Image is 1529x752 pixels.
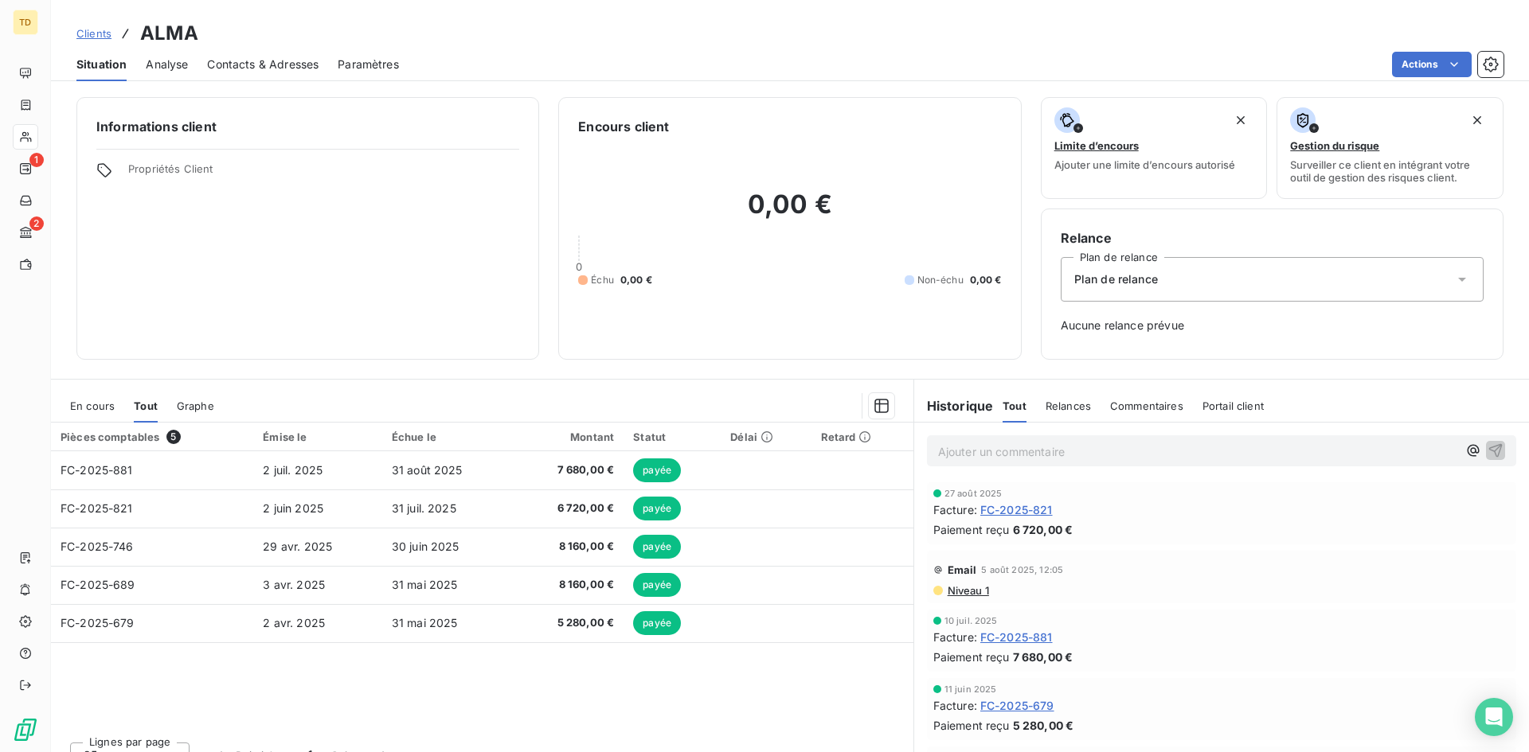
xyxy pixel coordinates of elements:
[578,189,1001,236] h2: 0,00 €
[914,396,994,415] h6: Historique
[1013,649,1073,665] span: 7 680,00 €
[633,431,711,443] div: Statut
[61,430,244,444] div: Pièces comptables
[1061,318,1484,333] span: Aucune relance prévue
[591,273,614,287] span: Échu
[933,629,977,645] span: Facture :
[522,501,614,516] span: 6 720,00 €
[29,216,44,231] span: 2
[633,458,681,482] span: payée
[981,565,1063,575] span: 5 août 2025, 12:05
[933,697,977,714] span: Facture :
[1041,97,1268,199] button: Limite d’encoursAjouter une limite d’encours autorisé
[578,117,669,136] h6: Encours client
[140,19,198,48] h3: ALMA
[29,153,44,167] span: 1
[177,399,214,412] span: Graphe
[1392,52,1472,77] button: Actions
[522,431,614,443] div: Montant
[61,540,134,553] span: FC-2025-746
[522,539,614,555] span: 8 160,00 €
[1054,158,1235,171] span: Ajouter une limite d’encours autorisé
[933,649,1010,665] span: Paiement reçu
[263,501,323,515] span: 2 juin 2025
[392,578,458,591] span: 31 mai 2025
[13,717,38,742] img: Logo LeanPay
[263,540,332,553] span: 29 avr. 2025
[948,563,977,576] span: Email
[1110,399,1183,412] span: Commentaires
[1290,139,1379,152] span: Gestion du risque
[263,578,325,591] span: 3 avr. 2025
[1202,399,1264,412] span: Portail client
[944,489,1003,498] span: 27 août 2025
[1046,399,1091,412] span: Relances
[522,577,614,593] span: 8 160,00 €
[392,616,458,629] span: 31 mai 2025
[970,273,1002,287] span: 0,00 €
[338,56,399,72] span: Paramètres
[1061,228,1484,247] h6: Relance
[944,616,998,625] span: 10 juil. 2025
[392,501,456,515] span: 31 juil. 2025
[980,697,1054,714] span: FC-2025-679
[1003,399,1027,412] span: Tout
[933,717,1010,734] span: Paiement reçu
[633,611,681,635] span: payée
[263,463,323,477] span: 2 juil. 2025
[1277,97,1504,199] button: Gestion du risqueSurveiller ce client en intégrant votre outil de gestion des risques client.
[392,431,503,443] div: Échue le
[620,273,652,287] span: 0,00 €
[522,462,614,478] span: 7 680,00 €
[944,684,997,694] span: 11 juin 2025
[70,399,115,412] span: En cours
[96,117,519,136] h6: Informations client
[633,573,681,597] span: payée
[980,629,1053,645] span: FC-2025-881
[146,56,188,72] span: Analyse
[76,25,111,41] a: Clients
[1074,271,1158,287] span: Plan de relance
[76,56,127,72] span: Situation
[1290,158,1490,184] span: Surveiller ce client en intégrant votre outil de gestion des risques client.
[633,497,681,520] span: payée
[263,431,372,443] div: Émise le
[76,27,111,40] span: Clients
[134,399,158,412] span: Tout
[1013,717,1074,734] span: 5 280,00 €
[128,162,519,185] span: Propriétés Client
[821,431,904,443] div: Retard
[61,616,135,629] span: FC-2025-679
[522,615,614,631] span: 5 280,00 €
[633,535,681,559] span: payée
[166,430,181,444] span: 5
[263,616,325,629] span: 2 avr. 2025
[946,584,989,597] span: Niveau 1
[61,463,133,477] span: FC-2025-881
[207,56,319,72] span: Contacts & Adresses
[392,463,463,477] span: 31 août 2025
[1054,139,1139,152] span: Limite d’encours
[13,10,38,35] div: TD
[61,578,135,591] span: FC-2025-689
[1013,521,1073,538] span: 6 720,00 €
[730,431,801,443] div: Délai
[392,540,459,553] span: 30 juin 2025
[980,501,1053,518] span: FC-2025-821
[933,521,1010,538] span: Paiement reçu
[933,501,977,518] span: Facture :
[917,273,964,287] span: Non-échu
[576,260,582,273] span: 0
[61,501,133,515] span: FC-2025-821
[1475,698,1513,736] div: Open Intercom Messenger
